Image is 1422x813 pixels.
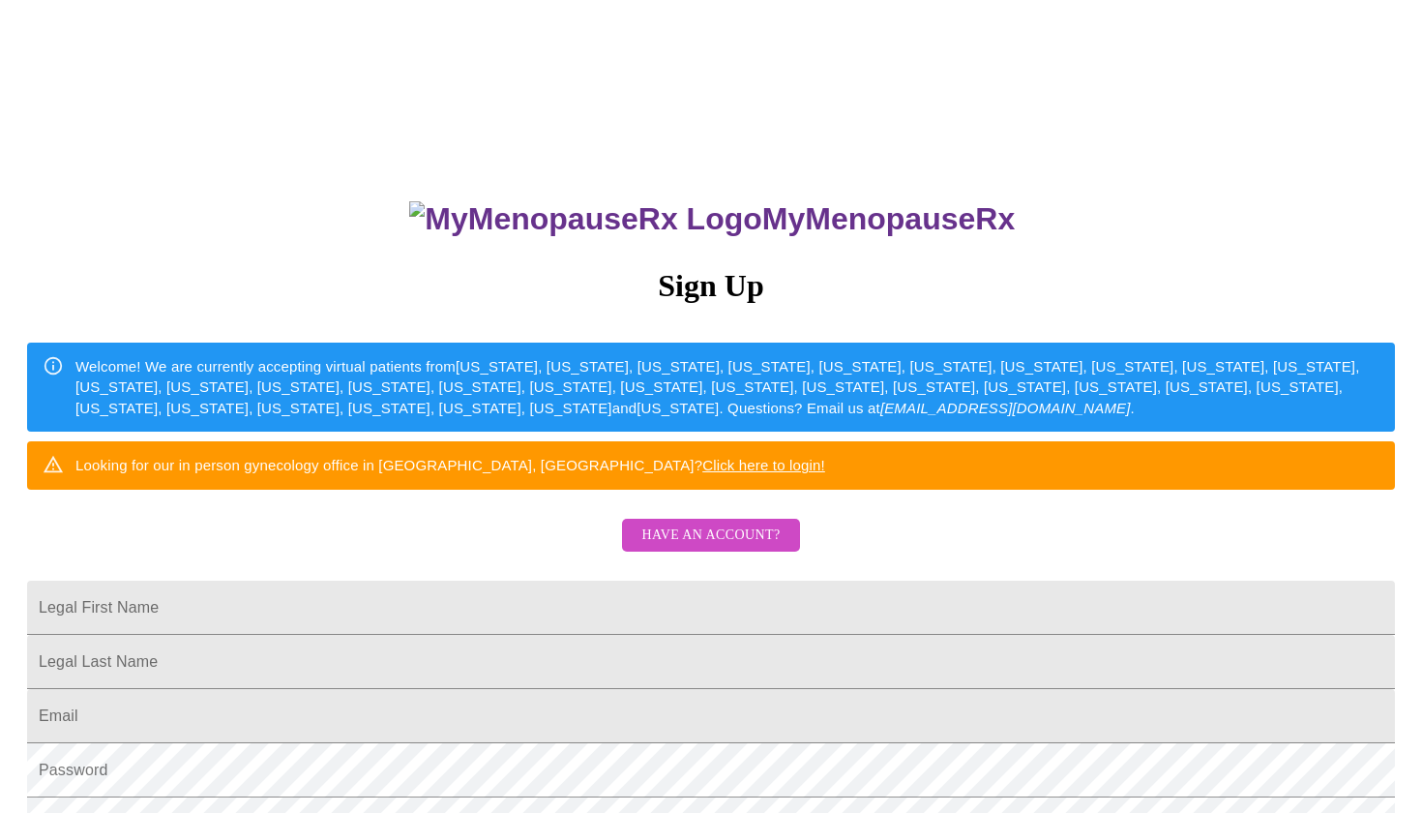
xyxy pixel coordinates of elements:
img: MyMenopauseRx Logo [409,201,761,237]
button: Have an account? [622,519,799,553]
h3: MyMenopauseRx [30,201,1396,237]
a: Have an account? [617,540,804,557]
div: Looking for our in person gynecology office in [GEOGRAPHIC_DATA], [GEOGRAPHIC_DATA]? [75,447,825,483]
span: Have an account? [641,524,780,548]
div: Welcome! We are currently accepting virtual patients from [US_STATE], [US_STATE], [US_STATE], [US... [75,348,1379,426]
a: Click here to login! [702,457,825,473]
em: [EMAIL_ADDRESS][DOMAIN_NAME] [880,400,1131,416]
h3: Sign Up [27,268,1395,304]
